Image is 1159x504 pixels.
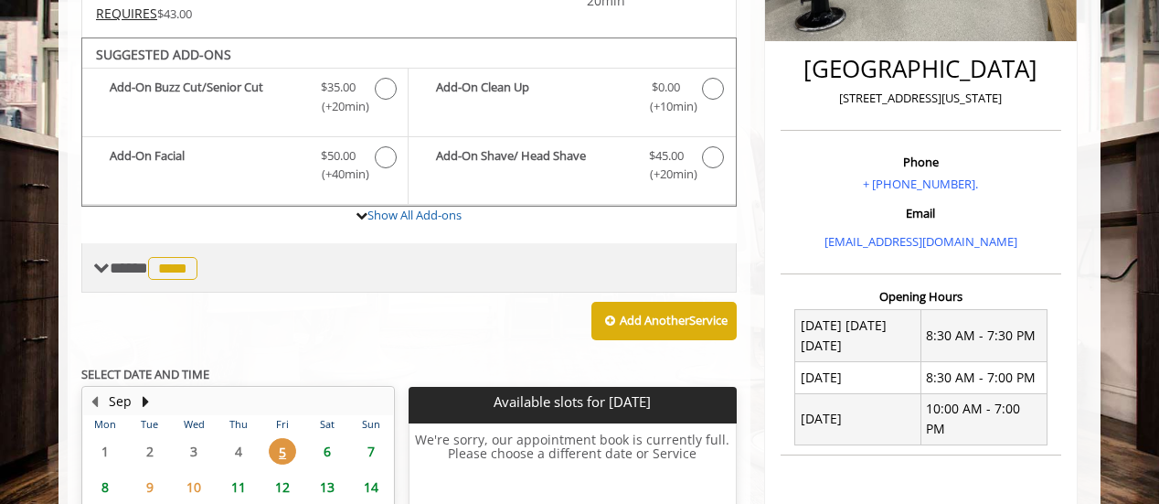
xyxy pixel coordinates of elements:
[349,434,394,469] td: Select day7
[314,474,341,500] span: 13
[138,391,153,412] button: Next Month
[83,415,127,434] th: Mon
[785,155,1057,168] h3: Phone
[225,474,252,500] span: 11
[110,78,303,116] b: Add-On Buzz Cut/Senior Cut
[321,78,356,97] span: $35.00
[312,165,366,184] span: (+40min )
[795,362,921,393] td: [DATE]
[920,310,1047,362] td: 8:30 AM - 7:30 PM
[127,415,171,434] th: Tue
[91,146,399,189] label: Add-On Facial
[795,310,921,362] td: [DATE] [DATE] [DATE]
[785,56,1057,82] h2: [GEOGRAPHIC_DATA]
[639,165,693,184] span: (+20min )
[96,46,231,63] b: SUGGESTED ADD-ONS
[314,438,341,465] span: 6
[367,207,462,223] a: Show All Add-ons
[785,207,1057,220] h3: Email
[436,78,630,116] b: Add-On Clean Up
[304,434,348,469] td: Select day6
[436,146,630,185] b: Add-On Shave/ Head Shave
[261,434,304,469] td: Select day5
[304,415,348,434] th: Sat
[321,146,356,166] span: $50.00
[87,391,101,412] button: Previous Month
[824,233,1017,250] a: [EMAIL_ADDRESS][DOMAIN_NAME]
[795,393,921,445] td: [DATE]
[312,97,366,116] span: (+20min )
[216,415,260,434] th: Thu
[357,474,385,500] span: 14
[620,312,728,328] b: Add Another Service
[261,415,304,434] th: Fri
[96,5,157,22] span: This service needs some Advance to be paid before we block your appointment
[269,474,296,500] span: 12
[863,176,978,192] a: + [PHONE_NUMBER].
[81,38,737,208] div: NYU Students Haircut Add-onS
[920,362,1047,393] td: 8:30 AM - 7:00 PM
[269,438,296,465] span: 5
[781,290,1061,303] h3: Opening Hours
[591,302,737,340] button: Add AnotherService
[91,474,119,500] span: 8
[109,391,132,412] button: Sep
[81,366,209,382] b: SELECT DATE AND TIME
[180,474,207,500] span: 10
[416,394,728,410] p: Available slots for [DATE]
[418,146,726,189] label: Add-On Shave/ Head Shave
[357,438,385,465] span: 7
[649,146,684,166] span: $45.00
[96,4,463,24] div: $43.00
[349,415,394,434] th: Sun
[91,78,399,121] label: Add-On Buzz Cut/Senior Cut
[418,78,726,121] label: Add-On Clean Up
[652,78,680,97] span: $0.00
[172,415,216,434] th: Wed
[785,89,1057,108] p: [STREET_ADDRESS][US_STATE]
[639,97,693,116] span: (+10min )
[136,474,164,500] span: 9
[110,146,303,185] b: Add-On Facial
[920,393,1047,445] td: 10:00 AM - 7:00 PM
